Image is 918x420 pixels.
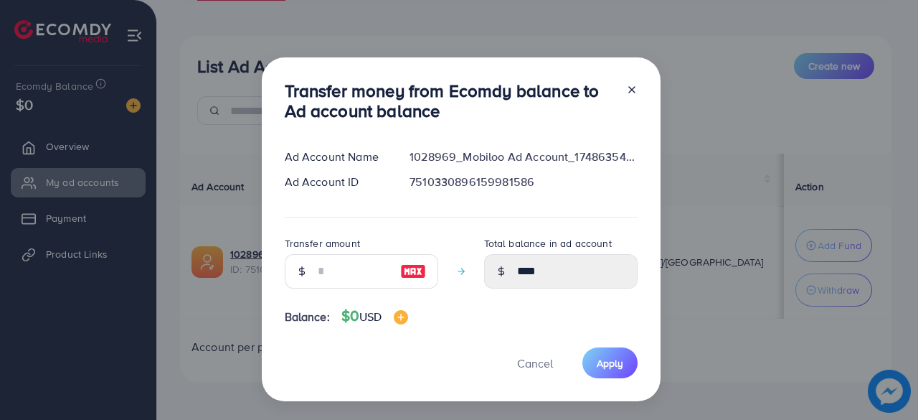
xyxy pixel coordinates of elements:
span: Apply [597,356,623,370]
div: 1028969_Mobiloo Ad Account_1748635440820 [398,149,648,165]
img: image [400,263,426,280]
div: Ad Account Name [273,149,399,165]
button: Apply [582,347,638,378]
div: Ad Account ID [273,174,399,190]
label: Transfer amount [285,236,360,251]
span: USD [359,309,382,325]
button: Cancel [499,347,571,378]
h3: Transfer money from Ecomdy balance to Ad account balance [285,80,615,122]
span: Balance: [285,309,330,325]
label: Total balance in ad account [484,236,612,251]
div: 7510330896159981586 [398,174,648,190]
img: image [394,310,408,325]
h4: $0 [341,307,408,325]
span: Cancel [517,355,553,371]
